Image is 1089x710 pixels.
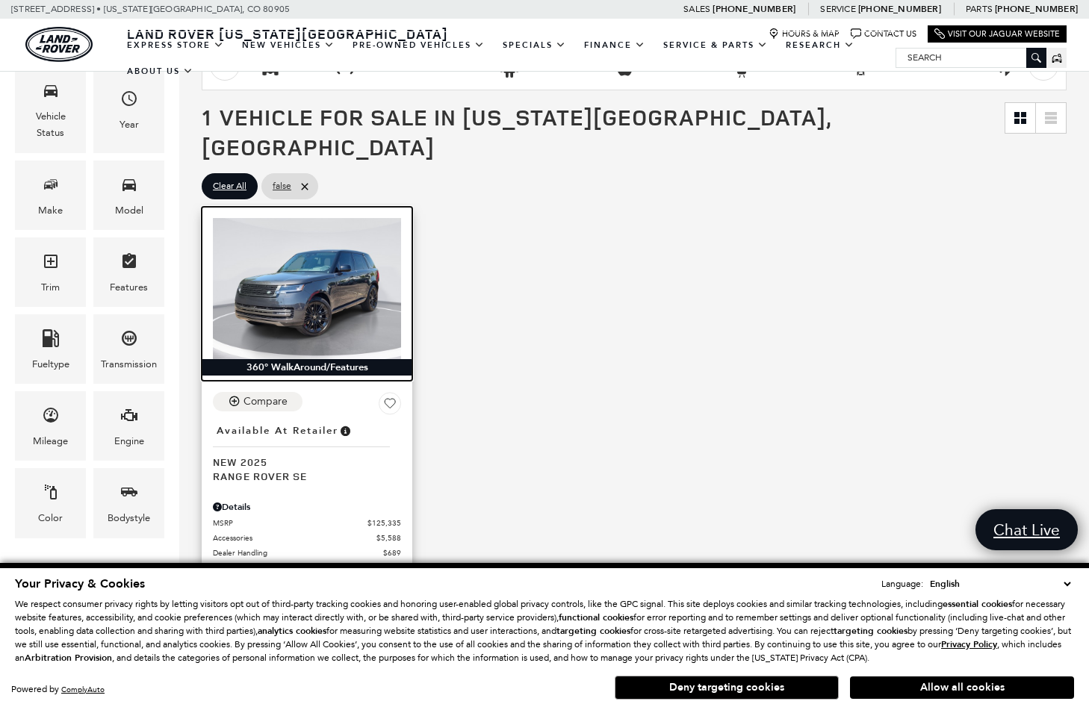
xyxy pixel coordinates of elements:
[42,402,60,433] span: Mileage
[213,420,401,483] a: Available at RetailerNew 2025Range Rover SE
[42,249,60,279] span: Trim
[26,108,75,141] div: Vehicle Status
[986,520,1067,540] span: Chat Live
[995,3,1078,15] a: [PHONE_NUMBER]
[213,392,302,411] button: Compare Vehicle
[93,468,164,538] div: BodystyleBodystyle
[344,32,494,58] a: Pre-Owned Vehicles
[213,562,401,573] a: $131,612
[11,4,290,14] a: [STREET_ADDRESS] • [US_STATE][GEOGRAPHIC_DATA], CO 80905
[93,237,164,307] div: FeaturesFeatures
[820,4,855,14] span: Service
[118,25,457,43] a: Land Rover [US_STATE][GEOGRAPHIC_DATA]
[120,116,139,133] div: Year
[118,58,202,84] a: About Us
[202,359,412,376] div: 360° WalkAround/Features
[42,172,60,202] span: Make
[858,3,941,15] a: [PHONE_NUMBER]
[850,676,1074,699] button: Allow all cookies
[93,314,164,384] div: TransmissionTransmission
[367,562,401,573] span: $131,612
[943,598,1012,610] strong: essential cookies
[213,517,367,529] span: MSRP
[233,32,344,58] a: New Vehicles
[15,66,86,152] div: VehicleVehicle Status
[975,509,1078,550] a: Chat Live
[273,177,291,196] span: false
[93,391,164,461] div: EngineEngine
[376,532,401,544] span: $5,588
[33,433,68,449] div: Mileage
[108,510,150,526] div: Bodystyle
[338,423,352,439] span: Vehicle is in stock and ready for immediate delivery. Due to demand, availability is subject to c...
[38,202,63,219] div: Make
[11,685,105,694] div: Powered by
[93,161,164,230] div: ModelModel
[941,638,997,650] u: Privacy Policy
[41,279,60,296] div: Trim
[25,27,93,62] a: land-rover
[851,28,916,40] a: Contact Us
[15,237,86,307] div: TrimTrim
[42,479,60,510] span: Color
[110,279,148,296] div: Features
[615,676,839,700] button: Deny targeting cookies
[966,4,993,14] span: Parts
[120,402,138,433] span: Engine
[243,395,288,408] div: Compare
[25,27,93,62] img: Land Rover
[101,356,157,373] div: Transmission
[213,469,390,483] span: Range Rover SE
[120,479,138,510] span: Bodystyle
[25,652,112,664] strong: Arbitration Provision
[213,177,246,196] span: Clear All
[777,32,863,58] a: Research
[93,66,164,152] div: YearYear
[15,576,145,592] span: Your Privacy & Cookies
[383,547,401,558] span: $689
[120,172,138,202] span: Model
[15,597,1074,664] p: We respect consumer privacy rights by letting visitors opt out of third-party tracking cookies an...
[941,639,997,650] a: Privacy Policy
[367,517,401,529] span: $125,335
[926,576,1074,591] select: Language Select
[217,423,338,439] span: Available at Retailer
[683,4,710,14] span: Sales
[654,32,777,58] a: Service & Parts
[118,32,896,84] nav: Main Navigation
[15,161,86,230] div: MakeMake
[120,86,138,116] span: Year
[38,510,63,526] div: Color
[379,392,401,420] button: Save Vehicle
[15,314,86,384] div: FueltypeFueltype
[213,532,401,544] a: Accessories $5,588
[15,468,86,538] div: ColorColor
[127,25,448,43] span: Land Rover [US_STATE][GEOGRAPHIC_DATA]
[120,249,138,279] span: Features
[213,500,401,514] div: Pricing Details - Range Rover SE
[42,326,60,356] span: Fueltype
[32,356,69,373] div: Fueltype
[114,433,144,449] div: Engine
[834,625,907,637] strong: targeting cookies
[213,532,376,544] span: Accessories
[713,3,795,15] a: [PHONE_NUMBER]
[896,49,1046,66] input: Search
[213,455,390,469] span: New 2025
[934,28,1060,40] a: Visit Our Jaguar Website
[258,625,326,637] strong: analytics cookies
[202,102,831,162] span: 1 Vehicle for Sale in [US_STATE][GEOGRAPHIC_DATA], [GEOGRAPHIC_DATA]
[559,611,633,623] strong: functional cookies
[42,78,60,108] span: Vehicle
[494,32,575,58] a: Specials
[213,218,401,359] img: 2025 Land Rover Range Rover SE
[881,579,923,588] div: Language:
[556,625,630,637] strong: targeting cookies
[120,326,138,356] span: Transmission
[213,547,383,558] span: Dealer Handling
[213,547,401,558] a: Dealer Handling $689
[575,32,654,58] a: Finance
[769,28,840,40] a: Hours & Map
[61,685,105,694] a: ComplyAuto
[118,32,233,58] a: EXPRESS STORE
